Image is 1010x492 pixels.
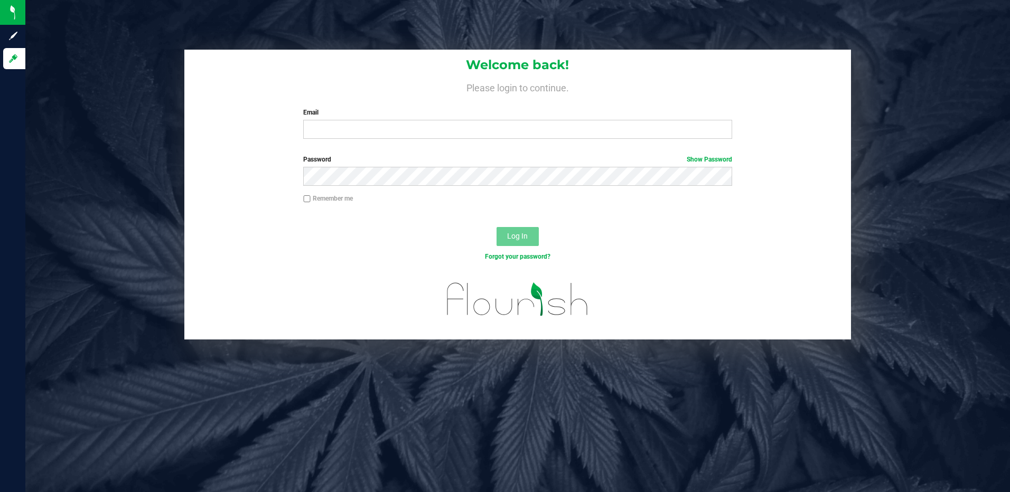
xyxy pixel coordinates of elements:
[687,156,732,163] a: Show Password
[303,156,331,163] span: Password
[507,232,528,240] span: Log In
[184,80,852,93] h4: Please login to continue.
[485,253,550,260] a: Forgot your password?
[8,31,18,41] inline-svg: Sign up
[184,58,852,72] h1: Welcome back!
[303,108,732,117] label: Email
[8,53,18,64] inline-svg: Log in
[434,272,601,326] img: flourish_logo.svg
[497,227,539,246] button: Log In
[303,195,311,203] input: Remember me
[303,194,353,203] label: Remember me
